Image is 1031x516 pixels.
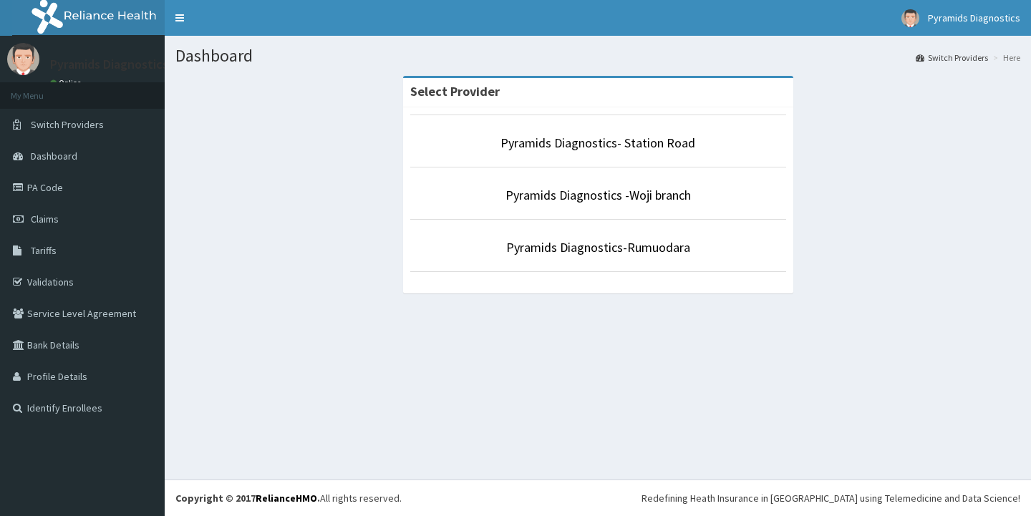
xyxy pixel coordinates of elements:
[506,239,690,255] a: Pyramids Diagnostics-Rumuodara
[165,480,1031,516] footer: All rights reserved.
[31,150,77,162] span: Dashboard
[505,187,691,203] a: Pyramids Diagnostics -Woji branch
[256,492,317,505] a: RelianceHMO
[500,135,695,151] a: Pyramids Diagnostics- Station Road
[50,78,84,88] a: Online
[410,83,500,99] strong: Select Provider
[31,118,104,131] span: Switch Providers
[928,11,1020,24] span: Pyramids Diagnostics
[31,213,59,225] span: Claims
[642,491,1020,505] div: Redefining Heath Insurance in [GEOGRAPHIC_DATA] using Telemedicine and Data Science!
[989,52,1020,64] li: Here
[7,43,39,75] img: User Image
[31,244,57,257] span: Tariffs
[901,9,919,27] img: User Image
[50,58,168,71] p: Pyramids Diagnostics
[916,52,988,64] a: Switch Providers
[175,492,320,505] strong: Copyright © 2017 .
[175,47,1020,65] h1: Dashboard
